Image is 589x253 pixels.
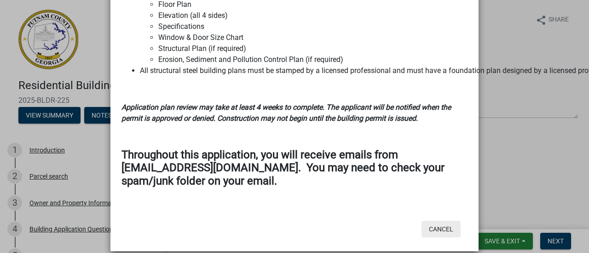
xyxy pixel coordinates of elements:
strong: Application plan review may take at least 4 weeks to complete. The applicant will be notified whe... [121,103,451,123]
li: Structural Plan (if required) [158,43,468,54]
button: Cancel [422,221,461,237]
li: Window & Door Size Chart [158,32,468,43]
li: Specifications [158,21,468,32]
li: Erosion, Sediment and Pollution Control Plan (if required) [158,54,468,65]
li: Elevation (all 4 sides) [158,10,468,21]
strong: Throughout this application, you will receive emails from [EMAIL_ADDRESS][DOMAIN_NAME]. You may n... [121,148,445,188]
li: All structural steel building plans must be stamped by a licensed professional and must have a fo... [140,65,468,76]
